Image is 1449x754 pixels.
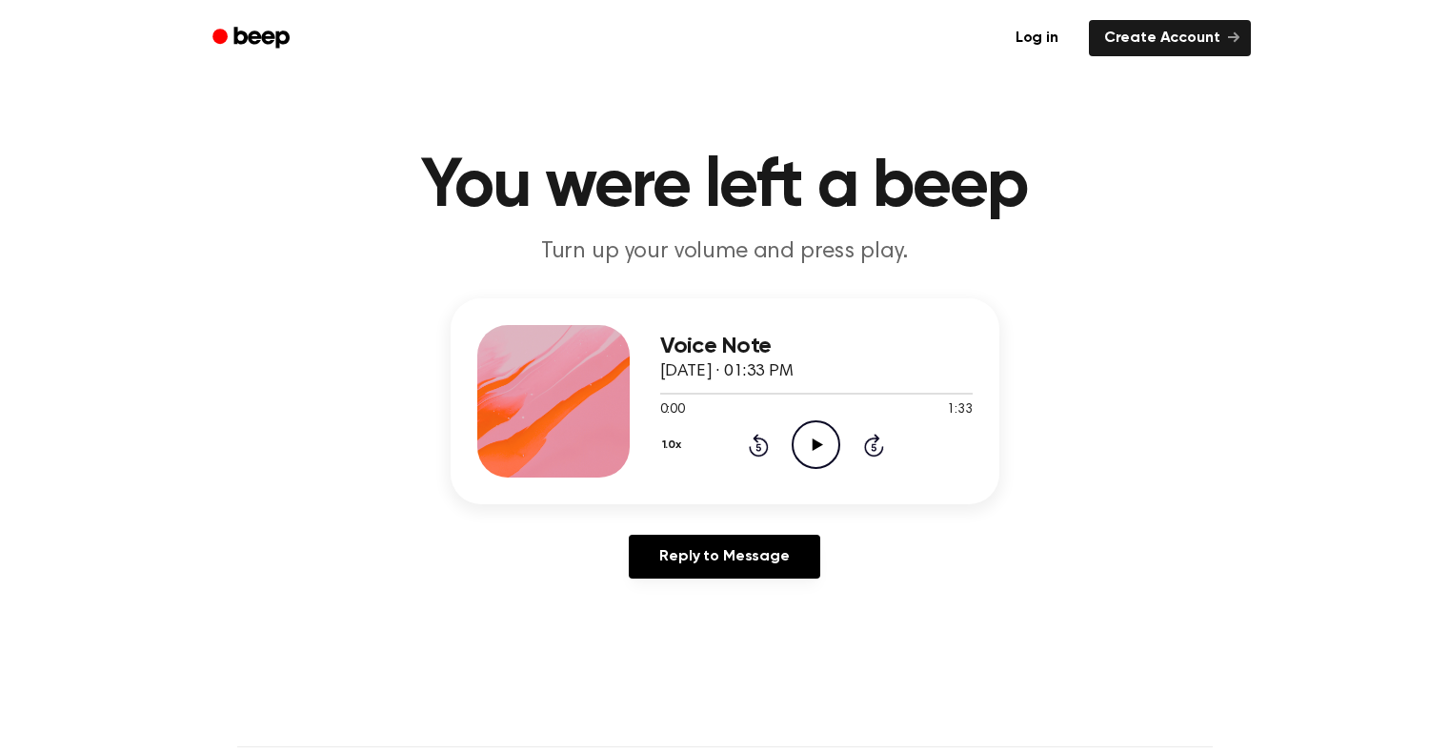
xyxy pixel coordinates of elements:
span: 1:33 [947,400,972,420]
h1: You were left a beep [237,153,1213,221]
a: Log in [996,16,1077,60]
a: Reply to Message [629,535,819,579]
h3: Voice Note [660,334,973,359]
a: Create Account [1089,20,1251,56]
span: 0:00 [660,400,685,420]
p: Turn up your volume and press play. [359,236,1091,268]
span: [DATE] · 01:33 PM [660,363,794,380]
button: 1.0x [660,429,689,461]
a: Beep [199,20,307,57]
